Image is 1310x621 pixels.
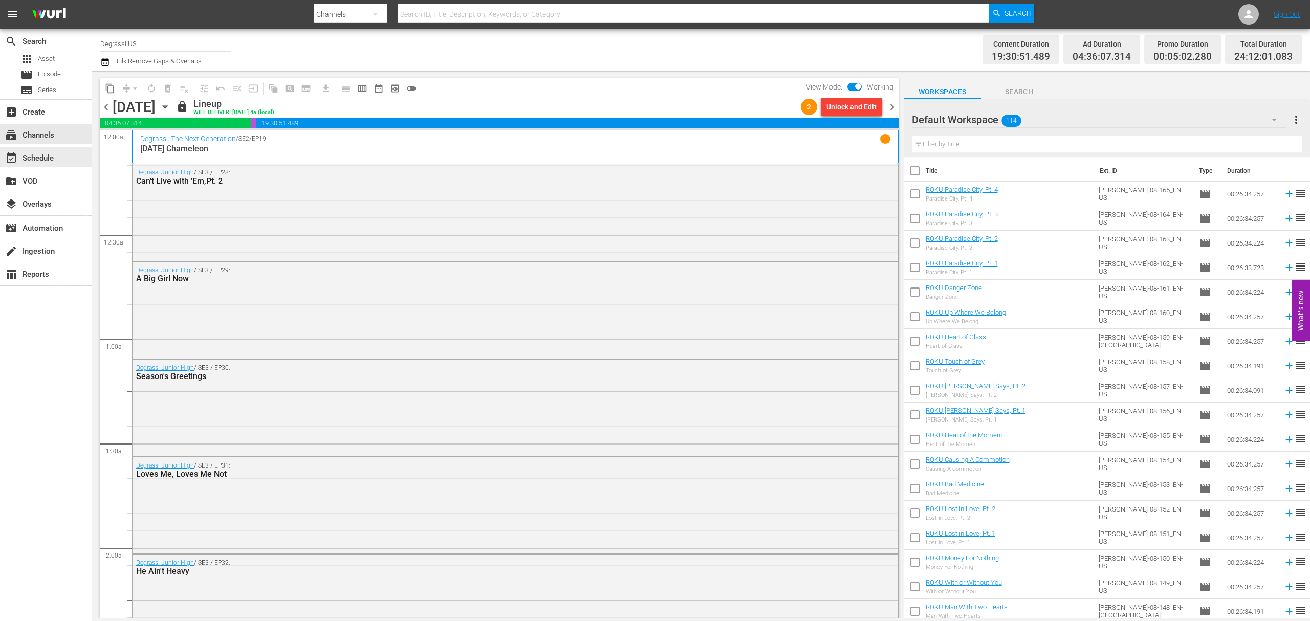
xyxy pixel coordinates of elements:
[1223,550,1279,574] td: 00:26:34.224
[1223,476,1279,501] td: 00:26:34.257
[981,85,1058,98] span: Search
[1095,550,1194,574] td: [PERSON_NAME]-08-150_EN-US
[1295,433,1307,445] span: reorder
[1283,213,1295,224] svg: Add to Schedule
[1295,212,1307,224] span: reorder
[1095,476,1194,501] td: [PERSON_NAME]-08-153_EN-US
[20,69,33,81] span: Episode
[136,462,194,469] a: Degrassi Junior High
[251,118,256,128] span: 00:05:02.280
[374,83,384,94] span: date_range_outlined
[1295,457,1307,470] span: reorder
[136,371,837,381] div: Season's Greetings
[20,53,33,65] span: Asset
[1199,507,1211,519] span: Episode
[20,84,33,96] span: Series
[1283,385,1295,396] svg: Add to Schedule
[801,103,817,111] span: 2
[886,101,899,114] span: chevron_right
[926,529,995,537] a: ROKU Lost in Love, Pt. 1
[926,220,998,227] div: Paradise City, Pt. 3
[370,80,387,97] span: Month Calendar View
[912,105,1287,134] div: Default Workspace
[298,80,314,97] span: Create Series Block
[1223,182,1279,206] td: 00:26:34.257
[1223,501,1279,525] td: 00:26:34.257
[136,469,837,479] div: Loves Me, Loves Me Not
[1199,581,1211,593] span: Episode
[926,259,998,267] a: ROKU Paradise City, Pt. 1
[136,559,194,566] a: Degrassi Junior High
[926,613,1008,619] div: Man With Two Hearts
[1095,329,1194,353] td: [PERSON_NAME]-08-159_EN-[GEOGRAPHIC_DATA]
[1095,280,1194,304] td: [PERSON_NAME]-08-161_EN-US
[1283,237,1295,249] svg: Add to Schedule
[1095,182,1194,206] td: [PERSON_NAME]-08-165_EN-US
[100,118,251,128] span: 04:36:07.314
[5,268,17,280] span: Reports
[1295,187,1307,199] span: reorder
[883,135,887,142] p: 1
[926,480,984,488] a: ROKU Bad Medicine
[136,364,837,381] div: / SE3 / EP30:
[926,564,999,570] div: Money For Nothing
[261,78,281,98] span: Refresh All Search Blocks
[1234,51,1293,63] span: 24:12:01.083
[1223,255,1279,280] td: 00:26:33.723
[5,222,17,234] span: Automation
[1290,107,1302,132] button: more_vert
[1199,335,1211,347] span: Episode
[1223,304,1279,329] td: 00:26:34.257
[1295,531,1307,543] span: reorder
[1199,212,1211,225] span: Episode
[1223,353,1279,378] td: 00:26:34.191
[1295,236,1307,249] span: reorder
[1283,360,1295,371] svg: Add to Schedule
[5,175,17,187] span: VOD
[1295,605,1307,617] span: reorder
[1199,310,1211,323] span: Episode
[1283,581,1295,592] svg: Add to Schedule
[1153,37,1212,51] div: Promo Duration
[1223,427,1279,452] td: 00:26:34.224
[193,98,274,109] div: Lineup
[1223,231,1279,255] td: 00:26:34.224
[136,267,194,274] a: Degrassi Junior High
[354,80,370,97] span: Week Calendar View
[1193,157,1221,185] th: Type
[1283,557,1295,568] svg: Add to Schedule
[1295,506,1307,519] span: reorder
[1295,556,1307,568] span: reorder
[992,37,1050,51] div: Content Duration
[1095,525,1194,550] td: [PERSON_NAME]-08-151_EN-US
[1283,507,1295,519] svg: Add to Schedule
[238,135,252,142] p: SE2 /
[1234,37,1293,51] div: Total Duration
[387,80,403,97] span: View Backup
[926,579,1002,586] a: ROKU With or Without You
[904,85,981,98] span: Workspaces
[1283,434,1295,445] svg: Add to Schedule
[926,269,998,276] div: Paradise City, Pt. 1
[136,267,837,283] div: / SE3 / EP29:
[406,83,417,94] span: toggle_off
[926,505,995,513] a: ROKU Lost in Love, Pt. 2
[390,83,400,94] span: preview_outlined
[926,392,1025,398] div: [PERSON_NAME] Says, Pt. 2
[1094,157,1193,185] th: Ext. ID
[1295,384,1307,396] span: reorder
[926,318,1006,325] div: Up Where We Belong
[926,367,985,374] div: Touch of Grey
[1292,280,1310,341] button: Open Feedback Widget
[926,333,986,341] a: ROKU Heart of Glass
[1073,37,1131,51] div: Ad Duration
[1073,51,1131,63] span: 04:36:07.314
[826,98,877,116] div: Unlock and Edit
[1095,574,1194,599] td: [PERSON_NAME]-08-149_EN-US
[1095,427,1194,452] td: [PERSON_NAME]-08-155_EN-US
[1283,458,1295,470] svg: Add to Schedule
[1001,110,1021,131] span: 114
[926,284,982,292] a: ROKU Danger Zone
[1095,206,1194,231] td: [PERSON_NAME]-08-164_EN-US
[1199,261,1211,274] span: movie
